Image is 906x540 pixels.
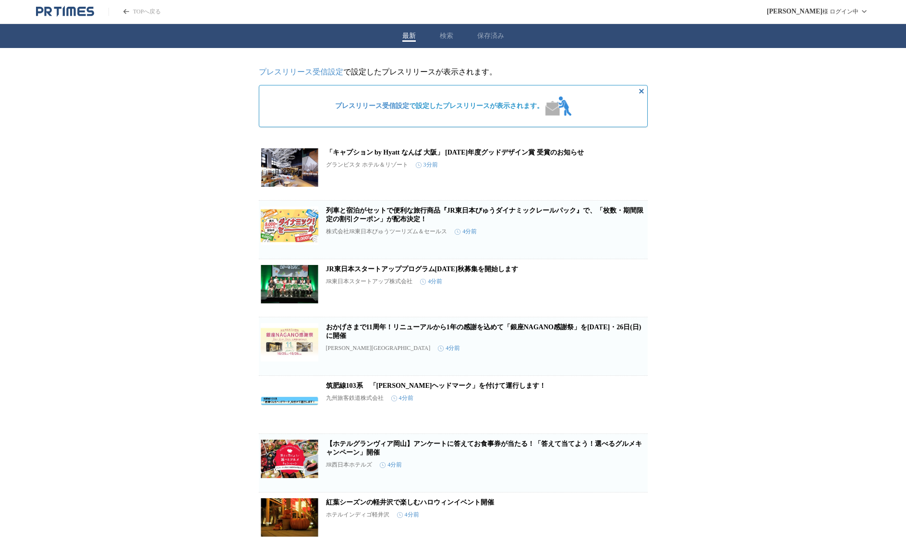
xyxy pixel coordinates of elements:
button: 検索 [440,32,453,40]
time: 4分前 [397,511,419,519]
p: グランビスタ ホテル＆リゾート [326,161,408,169]
a: 「キャプション by Hyatt なんば 大阪」 [DATE]年度グッドデザイン賞 受賞のお知らせ [326,149,584,156]
img: 筑肥線103系 「唐津くんちヘッドマーク」を付けて運行します！ [261,382,318,420]
span: [PERSON_NAME] [767,8,822,15]
a: 【ホテルグランヴィア岡山】アンケートに答えてお食事券が当たる！「答えて当てよう！選べるグルメキャンペーン」開催 [326,440,642,456]
a: 列車と宿泊がセットで便利な旅行商品『JR東日本びゅうダイナミックレールパック』で、「枚数・期間限定の割引クーポン」が配布決定！ [326,207,643,223]
img: 【ホテルグランヴィア岡山】アンケートに答えてお食事券が当たる！「答えて当てよう！選べるグルメキャンペーン」開催 [261,440,318,478]
button: 非表示にする [636,85,647,97]
p: で設定したプレスリリースが表示されます。 [259,67,648,77]
time: 4分前 [380,461,402,469]
img: JR東日本スタートアッププログラム2025秋募集を開始します [261,265,318,303]
p: [PERSON_NAME][GEOGRAPHIC_DATA] [326,345,431,352]
a: PR TIMESのトップページはこちら [36,6,94,17]
p: 九州旅客鉄道株式会社 [326,394,384,402]
p: 株式会社JR東日本びゅうツーリズム＆セールス [326,228,447,236]
img: 列車と宿泊がセットで便利な旅行商品『JR東日本びゅうダイナミックレールパック』で、「枚数・期間限定の割引クーポン」が配布決定！ [261,206,318,245]
time: 4分前 [420,277,442,286]
img: 「キャプション by Hyatt なんば 大阪」 2025年度グッドデザイン賞 受賞のお知らせ [261,148,318,187]
img: 紅葉シーズンの軽井沢で楽しむハロウィンイベント開催 [261,498,318,537]
time: 3分前 [416,161,438,169]
p: JR東日本スタートアップ株式会社 [326,277,413,286]
time: 4分前 [455,228,477,236]
span: で設定したプレスリリースが表示されます。 [335,102,544,110]
button: 保存済み [477,32,504,40]
a: 筑肥線103系 「[PERSON_NAME]ヘッドマーク」を付けて運行します！ [326,382,546,389]
button: 最新 [402,32,416,40]
a: 紅葉シーズンの軽井沢で楽しむハロウィンイベント開催 [326,499,494,506]
time: 4分前 [438,344,460,352]
a: PR TIMESのトップページはこちら [109,8,161,16]
p: ホテルインディゴ軽井沢 [326,511,389,519]
time: 4分前 [391,394,413,402]
img: おかげさまで11周年！リニューアルから1年の感謝を込めて「銀座NAGANO感謝祭」を10月25日(土)・26日(日)に開催 [261,323,318,361]
p: JR西日本ホテルズ [326,461,373,469]
a: プレスリリース受信設定 [259,68,343,76]
a: おかげさまで11周年！リニューアルから1年の感謝を込めて「銀座NAGANO感謝祭」を[DATE]・26日(日)に開催 [326,324,641,339]
a: JR東日本スタートアッププログラム[DATE]秋募集を開始します [326,265,518,273]
a: プレスリリース受信設定 [335,102,409,109]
